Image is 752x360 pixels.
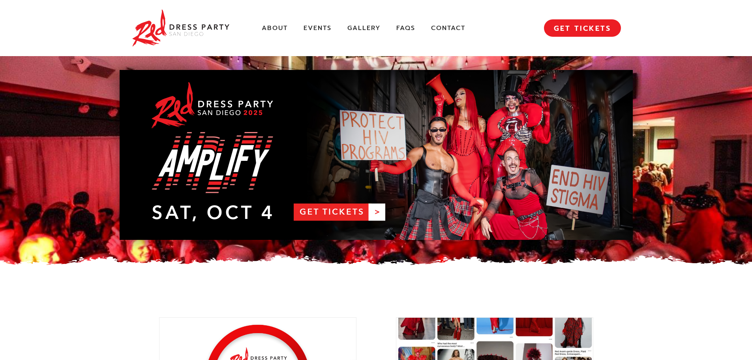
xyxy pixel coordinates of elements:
[347,24,381,32] a: Gallery
[304,24,332,32] a: Events
[396,24,415,32] a: FAQs
[262,24,288,32] a: About
[131,8,230,48] img: Red Dress Party San Diego
[544,19,621,37] a: GET TICKETS
[431,24,465,32] a: Contact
